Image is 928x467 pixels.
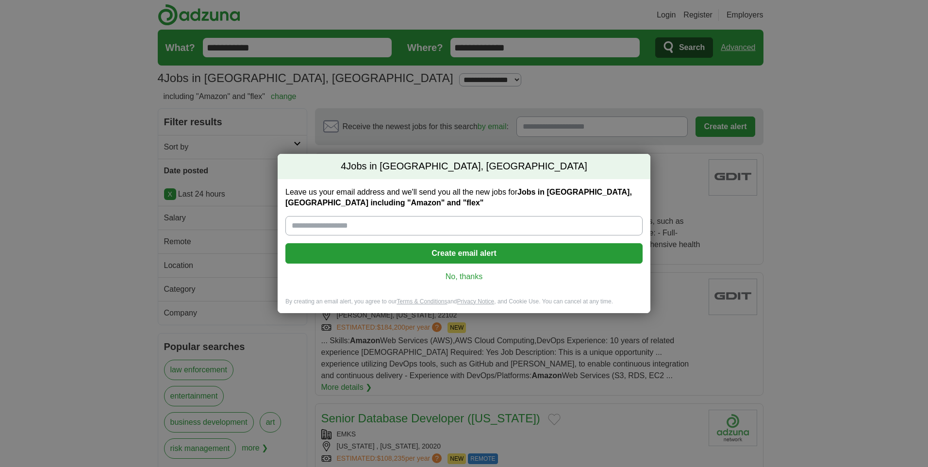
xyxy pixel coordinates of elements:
strong: Jobs in [GEOGRAPHIC_DATA], [GEOGRAPHIC_DATA] including "Amazon" and "flex" [285,188,632,207]
h2: Jobs in [GEOGRAPHIC_DATA], [GEOGRAPHIC_DATA] [278,154,650,179]
span: 4 [341,160,346,173]
button: Create email alert [285,243,643,264]
a: Terms & Conditions [397,298,447,305]
label: Leave us your email address and we'll send you all the new jobs for [285,187,643,208]
a: No, thanks [293,271,635,282]
a: Privacy Notice [457,298,495,305]
div: By creating an email alert, you agree to our and , and Cookie Use. You can cancel at any time. [278,298,650,314]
